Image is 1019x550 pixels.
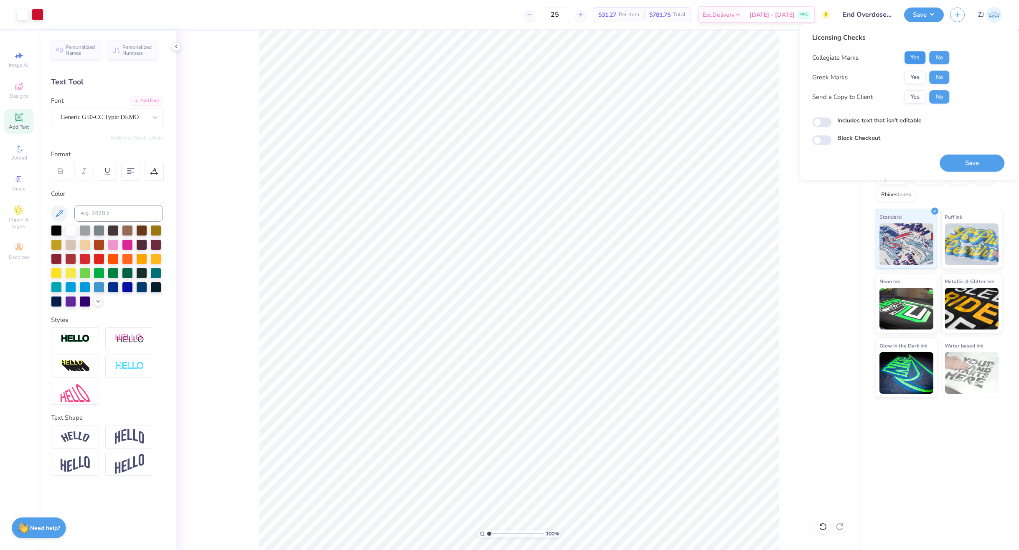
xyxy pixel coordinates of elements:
img: Neon Ink [879,288,933,329]
img: Free Distort [61,384,90,402]
span: Personalized Numbers [122,44,152,56]
div: Styles [51,315,163,325]
label: Includes text that isn't editable [837,116,922,125]
img: Glow in the Dark Ink [879,352,933,394]
img: Rise [115,454,144,474]
span: Est. Delivery [703,10,734,19]
img: Puff Ink [945,223,999,265]
span: Image AI [9,62,29,68]
img: Standard [879,223,933,265]
img: Arc [61,431,90,443]
img: Arch [115,429,144,445]
span: Water based Ink [945,341,983,350]
button: No [929,51,949,64]
div: Text Shape [51,413,163,423]
span: Personalized Names [66,44,95,56]
span: Designs [10,93,28,99]
span: Neon Ink [879,277,900,286]
img: Metallic & Glitter Ink [945,288,999,329]
a: ZJ [978,7,1002,23]
strong: Need help? [30,524,61,532]
input: e.g. 7428 c [74,205,163,222]
button: Yes [904,71,926,84]
div: Greek Marks [812,73,848,82]
label: Block Checkout [837,134,880,142]
div: Rhinestones [876,189,916,201]
span: $31.27 [598,10,616,19]
span: $781.75 [649,10,671,19]
span: Per Item [619,10,639,19]
div: Collegiate Marks [812,53,859,63]
span: Total [673,10,686,19]
div: Licensing Checks [812,33,949,43]
button: No [929,71,949,84]
img: 3d Illusion [61,360,90,373]
button: Yes [904,90,926,104]
button: Save [940,155,1004,172]
span: Upload [10,155,27,161]
span: Greek [13,185,25,192]
img: Stroke [61,334,90,344]
input: Untitled Design [836,6,898,23]
img: Flag [61,456,90,472]
span: Puff Ink [945,213,963,221]
div: Text Tool [51,76,163,88]
span: [DATE] - [DATE] [750,10,795,19]
img: Shadow [115,334,144,344]
div: Send a Copy to Client [812,92,873,102]
img: Water based Ink [945,352,999,394]
span: Glow in the Dark Ink [879,341,927,350]
div: Color [51,189,163,199]
img: Negative Space [115,361,144,371]
img: Zhor Junavee Antocan [986,7,1002,23]
div: Format [51,150,164,159]
span: FREE [800,12,808,18]
button: Yes [904,51,926,64]
div: Add Font [130,96,163,106]
button: Save [904,8,944,22]
button: Switch to Greek Letters [111,134,163,141]
input: – – [539,7,571,22]
span: 100 % [546,530,559,537]
span: Standard [879,213,902,221]
span: Clipart & logos [4,216,33,230]
button: No [929,90,949,104]
span: ZJ [978,10,984,20]
span: Decorate [9,254,29,261]
span: Metallic & Glitter Ink [945,277,994,286]
label: Font [51,96,64,106]
span: Add Text [9,124,29,130]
